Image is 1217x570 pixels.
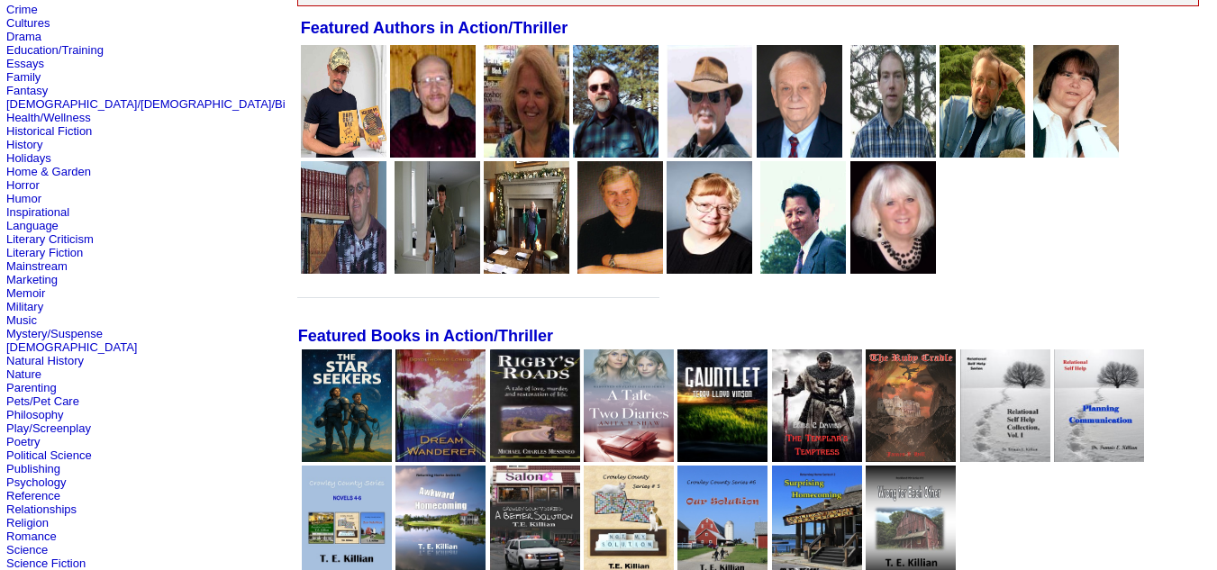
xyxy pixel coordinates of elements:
[6,313,37,327] a: Music
[677,349,767,462] img: 63698.jpg
[1033,145,1119,160] a: Anita Shaw
[677,449,767,465] a: Gauntlet
[6,192,41,205] a: Humor
[6,178,40,192] a: Horror
[667,261,752,276] a: Susan Smith
[772,449,862,465] a: The Templar's Temptress
[6,529,57,543] a: Romance
[6,84,48,97] a: Fantasy
[6,232,94,246] a: Literary Criticism
[395,349,486,462] img: 79904.jpg
[301,45,386,158] img: 7387.jpg
[6,367,41,381] a: Nature
[757,45,842,158] img: 3201.jpg
[960,349,1050,462] img: 41955.jpg
[1054,349,1144,462] img: 43944.jpg
[390,45,476,158] img: 4037.jpg
[866,449,956,465] a: The Ruby Cradle
[6,151,51,165] a: Holidays
[395,449,486,465] a: Dream Wanderer
[395,161,480,274] img: 106460.JPG
[850,45,936,158] img: 226715.jpg
[6,124,92,138] a: Historical Fiction
[6,165,91,178] a: Home & Garden
[6,340,137,354] a: [DEMOGRAPHIC_DATA]
[6,205,69,219] a: Inspirational
[6,300,43,313] a: Military
[6,354,84,367] a: Natural History
[6,30,41,43] a: Drama
[573,45,658,158] img: 38577.jpg
[1054,449,1144,465] a: Planning Communication: Relational Self Help Series
[484,145,569,160] a: Riley Blake
[6,462,60,475] a: Publishing
[6,421,91,435] a: Play/Screenplay
[760,161,846,274] img: 1628.jpg
[6,57,44,70] a: Essays
[6,489,60,502] a: Reference
[6,70,41,84] a: Family
[577,261,663,276] a: William Manchee
[850,161,936,274] img: 193876.jpg
[6,327,103,340] a: Mystery/Suspense
[302,449,392,465] a: The Star Seekers
[484,161,569,274] img: 177330.jpeg
[760,261,846,276] a: Robert Liu
[6,435,41,448] a: Poetry
[584,349,674,462] img: 80412.jpg
[6,448,92,462] a: Political Science
[577,161,663,274] img: 610.jpg
[301,161,386,274] img: 125702.jpg
[6,556,86,570] a: Science Fiction
[772,349,862,462] img: 80583.jpg
[940,145,1025,160] a: John DeDakis
[866,349,956,462] img: 80617.jpg
[667,45,752,158] img: 14713.jpg
[6,97,286,111] a: [DEMOGRAPHIC_DATA]/[DEMOGRAPHIC_DATA]/Bi
[960,449,1050,465] a: Relational Self Help Collection, Vol. I
[940,45,1025,158] img: 38787.jpg
[6,246,83,259] a: Literary Fiction
[6,502,77,516] a: Relationships
[395,261,480,276] a: Gary Caplan
[298,329,553,344] a: Featured Books in Action/Thriller
[6,475,66,489] a: Psychology
[573,145,658,160] a: Richard Cederberg
[6,3,38,16] a: Crime
[301,145,386,160] a: Terry Vinson
[301,261,386,276] a: Peter Jessop
[6,543,48,556] a: Science
[6,219,59,232] a: Language
[6,43,104,57] a: Education/Training
[490,449,580,465] a: Rigby's Roads
[6,394,79,408] a: Pets/Pet Care
[6,286,45,300] a: Memoir
[301,19,568,37] font: Featured Authors in Action/Thriller
[484,261,569,276] a: Dr. Patrick ODougherty
[6,273,58,286] a: Marketing
[667,145,752,160] a: Michael Charles Messineo
[6,408,64,421] a: Philosophy
[6,516,49,529] a: Religion
[6,259,68,273] a: Mainstream
[490,349,580,462] img: 11071.jpg
[302,349,392,462] img: 80667.jpg
[6,111,91,124] a: Health/Wellness
[850,145,936,160] a: Boyd London
[484,45,569,158] img: 187385.jpg
[390,145,476,160] a: Bruce Humphrey
[6,138,42,151] a: History
[301,21,568,36] a: Featured Authors in Action/Thriller
[1033,45,1119,158] img: 231011.jpg
[6,16,50,30] a: Cultures
[757,145,842,160] a: Jay Dubya
[667,161,752,274] img: 88927.jpg
[6,381,57,394] a: Parenting
[298,327,553,345] font: Featured Books in Action/Thriller
[850,261,936,276] a: Mary Lynn Plaisance
[584,449,674,465] a: A Tale of Two Diaries - A Marooned on Planet EARTH Novel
